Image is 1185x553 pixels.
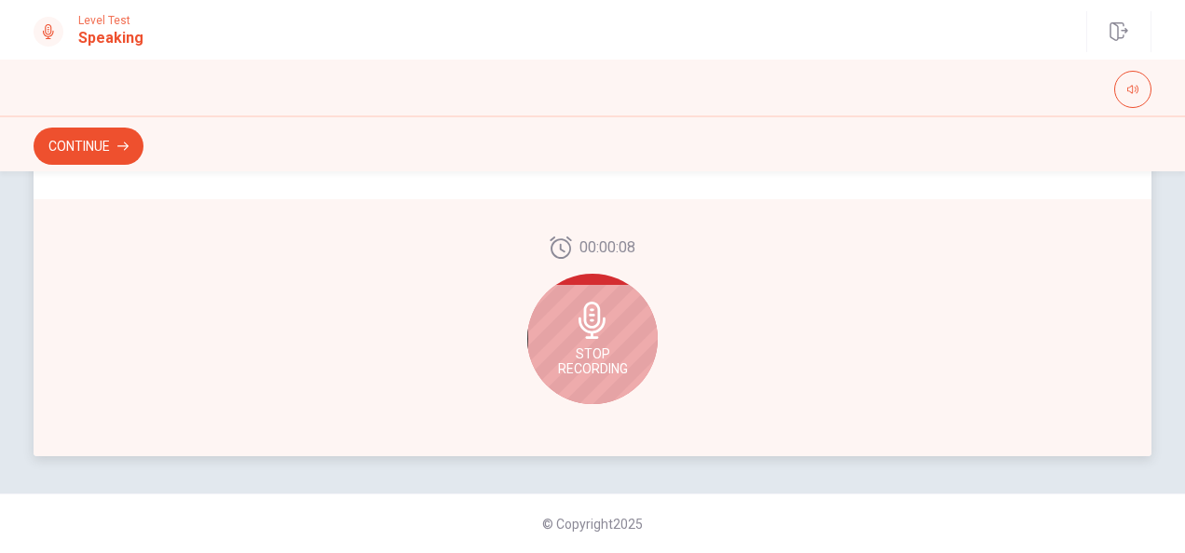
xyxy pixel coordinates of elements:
[34,128,143,165] button: Continue
[542,517,643,532] span: © Copyright 2025
[527,274,658,404] div: Stop Recording
[78,14,143,27] span: Level Test
[579,236,635,259] span: 00:00:08
[558,346,628,376] span: Stop Recording
[78,27,143,49] h1: Speaking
